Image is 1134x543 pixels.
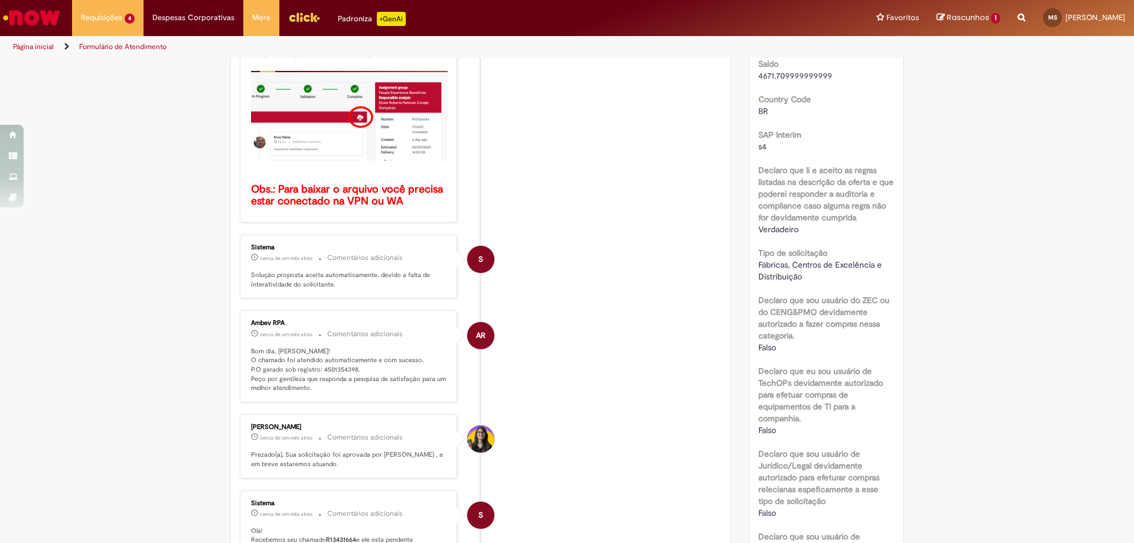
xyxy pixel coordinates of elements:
span: cerca de um mês atrás [260,511,312,518]
span: Verdadeiro [758,224,799,235]
span: s4 [758,141,767,152]
span: S [478,501,483,529]
a: Formulário de Atendimento [79,42,167,51]
span: Falso [758,425,776,435]
span: Favoritos [887,12,919,24]
img: ServiceNow [1,6,62,30]
b: Declaro que sou usuário de Jurídico/Legal devidamente autorizado para efeturar compras relecianas... [758,448,879,506]
time: 20/08/2025 10:52:28 [260,434,312,441]
time: 28/08/2025 09:43:13 [260,255,312,262]
div: Carolina Pardo Oliveira [467,425,494,453]
small: Comentários adicionais [327,253,403,263]
img: click_logo_yellow_360x200.png [288,8,320,26]
div: Padroniza [338,12,406,26]
div: Ambev RPA [251,320,448,327]
span: Despesas Corporativas [152,12,234,24]
time: 20/08/2025 10:48:17 [260,511,312,518]
small: Comentários adicionais [327,509,403,519]
b: SAP Interim [758,129,801,140]
span: More [252,12,271,24]
img: x_mdbda_azure_blob.picture2.png [251,71,448,161]
p: +GenAi [377,12,406,26]
b: Tipo de solicitação [758,248,827,258]
p: Prezado(a), Sua solicitação foi aprovada por [PERSON_NAME] , e em breve estaremos atuando. [251,450,448,469]
span: cerca de um mês atrás [260,255,312,262]
span: cerca de um mês atrás [260,331,312,338]
span: 1 [991,13,1000,24]
div: Ambev RPA [467,322,494,349]
p: Solução proposta aceita automaticamente, devido a falta de interatividade do solicitante. [251,271,448,289]
span: MS [1048,14,1057,21]
b: Declaro que eu sou usuário de TechOPs devidamente autorizado para efetuar compras de equipamentos... [758,366,883,424]
span: cerca de um mês atrás [260,434,312,441]
span: 4671.709999999999 [758,70,832,81]
div: Sistema [251,500,448,507]
a: Página inicial [13,42,54,51]
div: [PERSON_NAME] [251,424,448,431]
b: Declaro que sou usuário do ZEC ou do CENG&PMO devidamente autorizado a fazer compras nessa catego... [758,295,889,341]
ul: Trilhas de página [9,36,747,58]
a: Rascunhos [937,12,1000,24]
div: System [467,502,494,529]
span: 4 [125,14,135,24]
div: Sistema [251,244,448,251]
b: Obs.: Para baixar o arquivo você precisa estar conectado na VPN ou WA [251,183,446,208]
span: Rascunhos [947,12,989,23]
span: [PERSON_NAME] [1065,12,1125,22]
small: Comentários adicionais [327,329,403,339]
div: System [467,246,494,273]
span: AR [476,321,485,350]
b: Declaro que li e aceito as regras listadas na descrição da oferta e que poderei responder a audit... [758,165,894,223]
span: Fábricas, Centros de Excelência e Distribuição [758,259,884,282]
span: Falso [758,342,776,353]
span: Requisições [81,12,122,24]
b: Saldo [758,58,778,69]
p: Bom dia, [PERSON_NAME]! O chamado foi atendido automaticamente e com sucesso. P.O gerado sob regi... [251,347,448,394]
small: Comentários adicionais [327,433,403,443]
span: Falso [758,508,776,518]
b: Country Code [758,94,811,105]
span: BR [758,106,768,116]
span: S [478,245,483,274]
